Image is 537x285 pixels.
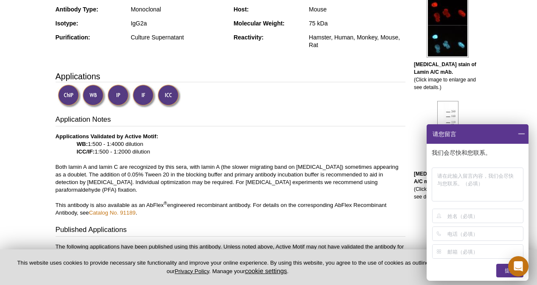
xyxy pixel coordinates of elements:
[414,170,482,201] p: (Click image to enlarge and see details.)
[233,20,284,27] strong: Molecular Weight:
[77,148,95,155] strong: ICC/IF:
[414,61,476,75] b: [MEDICAL_DATA] stain of Lamin A/C mAb.
[437,101,458,167] img: Lamin A/C antibody (mAb) tested by Western blot.
[107,84,131,108] img: Immunoprecipitation Validated
[56,6,98,13] strong: Antibody Type:
[132,84,156,108] img: Immunofluorescence Validated
[508,256,529,277] div: Open Intercom Messenger
[245,267,287,274] button: cookie settings
[89,210,135,216] a: Catalog No. 91189
[309,34,405,49] div: Hamster, Human, Monkey, Mouse, Rat
[432,149,525,156] p: 我们会尽快和您联系。
[174,268,209,274] a: Privacy Policy
[414,171,479,184] b: [MEDICAL_DATA] of Lamin A/C mAb.
[447,227,522,240] input: 电话（必填）
[131,34,227,41] div: Culture Supernatant
[309,20,405,27] div: 75 kDa
[414,61,482,91] p: (Click image to enlarge and see details.)
[58,84,81,108] img: ChIP Validated
[447,245,522,258] input: 邮箱（必填）
[447,209,522,223] input: 姓名（必填）
[56,225,405,237] h3: Published Applications
[131,20,227,27] div: IgG2a
[14,259,441,275] p: This website uses cookies to provide necessary site functionality and improve your online experie...
[56,133,405,217] p: 1:500 - 1:4000 dilution 1:500 - 1:2000 dilution Both lamin A and lamin C are recognized by this s...
[309,6,405,13] div: Mouse
[131,6,227,13] div: Monoclonal
[164,200,167,205] sup: ®
[77,141,88,147] strong: WB:
[56,34,90,41] strong: Purification:
[56,20,79,27] strong: Isotype:
[496,264,523,277] div: 提交
[56,133,158,140] b: Applications Validated by Active Motif:
[233,6,249,13] strong: Host:
[233,34,264,41] strong: Reactivity:
[56,70,405,83] h3: Applications
[82,84,106,108] img: Western Blot Validated
[157,84,181,108] img: Immunocytochemistry Validated
[56,115,405,126] h3: Application Notes
[432,124,456,144] span: 请您留言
